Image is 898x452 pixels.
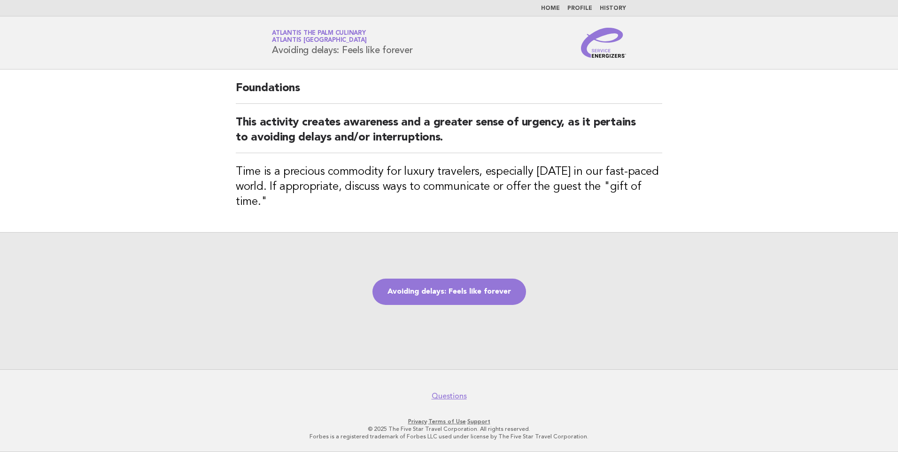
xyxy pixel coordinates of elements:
p: © 2025 The Five Star Travel Corporation. All rights reserved. [162,425,736,433]
a: Questions [432,391,467,401]
h1: Avoiding delays: Feels like forever [272,31,412,55]
img: Service Energizers [581,28,626,58]
a: Profile [567,6,592,11]
a: Privacy [408,418,427,425]
p: · · [162,418,736,425]
a: History [600,6,626,11]
a: Home [541,6,560,11]
p: Forbes is a registered trademark of Forbes LLC used under license by The Five Star Travel Corpora... [162,433,736,440]
a: Avoiding delays: Feels like forever [372,279,526,305]
a: Atlantis The Palm CulinaryAtlantis [GEOGRAPHIC_DATA] [272,30,367,43]
a: Terms of Use [428,418,466,425]
a: Support [467,418,490,425]
h2: This activity creates awareness and a greater sense of urgency, as it pertains to avoiding delays... [236,115,662,153]
h2: Foundations [236,81,662,104]
span: Atlantis [GEOGRAPHIC_DATA] [272,38,367,44]
h3: Time is a precious commodity for luxury travelers, especially [DATE] in our fast-paced world. If ... [236,164,662,210]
